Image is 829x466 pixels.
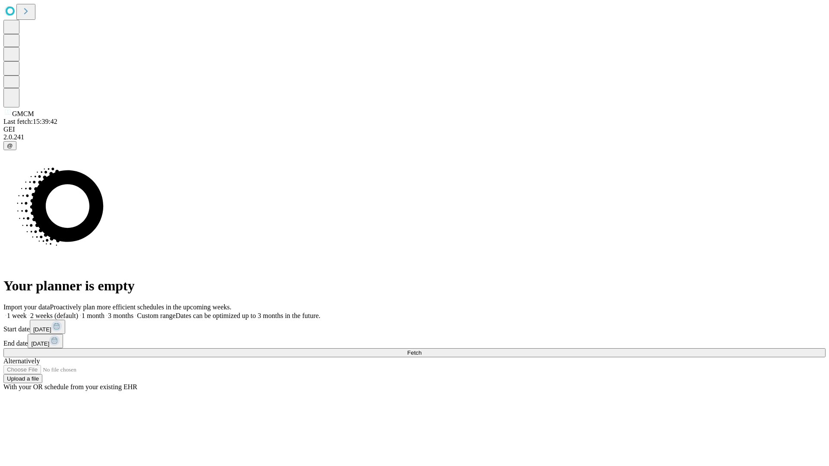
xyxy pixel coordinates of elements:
[28,334,63,348] button: [DATE]
[407,349,421,356] span: Fetch
[12,110,34,117] span: GMCM
[3,320,826,334] div: Start date
[3,133,826,141] div: 2.0.241
[176,312,320,319] span: Dates can be optimized up to 3 months in the future.
[3,278,826,294] h1: Your planner is empty
[31,340,49,347] span: [DATE]
[3,303,50,311] span: Import your data
[82,312,104,319] span: 1 month
[3,126,826,133] div: GEI
[108,312,133,319] span: 3 months
[3,374,42,383] button: Upload a file
[7,142,13,149] span: @
[33,326,51,333] span: [DATE]
[50,303,231,311] span: Proactively plan more efficient schedules in the upcoming weeks.
[3,334,826,348] div: End date
[30,320,65,334] button: [DATE]
[3,357,40,365] span: Alternatively
[137,312,175,319] span: Custom range
[3,141,16,150] button: @
[3,118,57,125] span: Last fetch: 15:39:42
[3,383,137,390] span: With your OR schedule from your existing EHR
[3,348,826,357] button: Fetch
[7,312,27,319] span: 1 week
[30,312,78,319] span: 2 weeks (default)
